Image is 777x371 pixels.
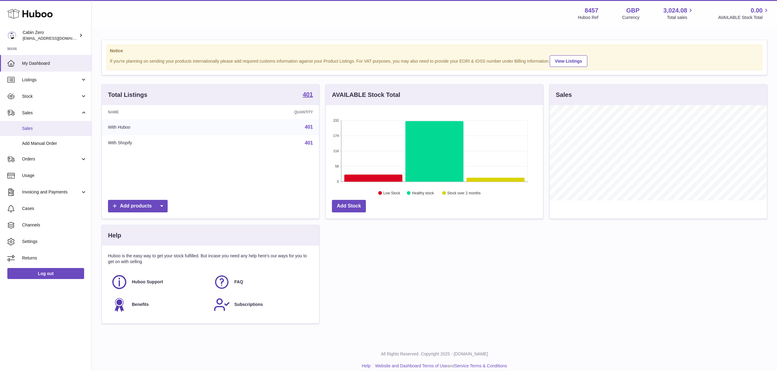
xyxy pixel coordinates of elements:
text: 116 [333,149,339,153]
a: Log out [7,268,84,279]
span: Huboo Support [132,279,163,285]
a: Website and Dashboard Terms of Use [375,363,447,368]
span: Stock [22,94,80,99]
span: Returns [22,255,87,261]
h3: Sales [556,91,572,99]
span: FAQ [234,279,243,285]
td: With Shopify [102,135,219,151]
span: Orders [22,156,80,162]
h3: AVAILABLE Stock Total [332,91,400,99]
a: Add products [108,200,168,212]
span: Invoicing and Payments [22,189,80,195]
span: Channels [22,222,87,228]
div: Huboo Ref [578,15,598,20]
span: Settings [22,239,87,244]
a: Help [362,363,371,368]
text: 58 [335,164,339,168]
span: Benefits [132,302,149,307]
span: My Dashboard [22,61,87,66]
text: Low Stock [383,191,400,195]
h3: Help [108,231,121,240]
a: Service Terms & Conditions [455,363,507,368]
span: Subscriptions [234,302,263,307]
strong: Notice [110,48,759,54]
span: Usage [22,173,87,178]
strong: 8457 [585,6,598,15]
text: 232 [333,119,339,122]
a: Subscriptions [214,296,310,313]
strong: 401 [303,91,313,97]
p: Huboo is the easy way to get your stock fulfilled. But incase you need any help here's our ways f... [108,253,313,265]
a: 401 [305,124,313,130]
span: Sales [22,110,80,116]
a: 0.00 AVAILABLE Stock Total [718,6,770,20]
div: If you're planning on sending your products internationally please add required customs informati... [110,54,759,67]
th: Name [102,105,219,119]
th: Quantity [219,105,319,119]
span: Sales [22,126,87,131]
div: Cabin Zero [23,30,78,41]
a: FAQ [214,274,310,290]
span: 3,024.08 [664,6,687,15]
li: and [373,363,507,369]
a: 3,024.08 Total sales [664,6,694,20]
span: Total sales [667,15,694,20]
span: AVAILABLE Stock Total [718,15,770,20]
img: internalAdmin-8457@internal.huboo.com [7,31,17,40]
a: 401 [303,91,313,99]
text: Healthy stock [412,191,434,195]
a: 401 [305,140,313,145]
text: 0 [337,180,339,183]
p: All Rights Reserved. Copyright 2025 - [DOMAIN_NAME] [97,351,772,357]
span: Listings [22,77,80,83]
text: Stock over 2 months [447,191,481,195]
td: With Huboo [102,119,219,135]
a: Benefits [111,296,207,313]
span: 0.00 [751,6,763,15]
span: [EMAIL_ADDRESS][DOMAIN_NAME] [23,36,90,41]
a: View Listings [550,55,587,67]
span: Add Manual Order [22,141,87,146]
a: Huboo Support [111,274,207,290]
h3: Total Listings [108,91,147,99]
div: Currency [622,15,640,20]
strong: GBP [626,6,639,15]
text: 174 [333,134,339,138]
a: Add Stock [332,200,366,212]
span: Cases [22,206,87,211]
